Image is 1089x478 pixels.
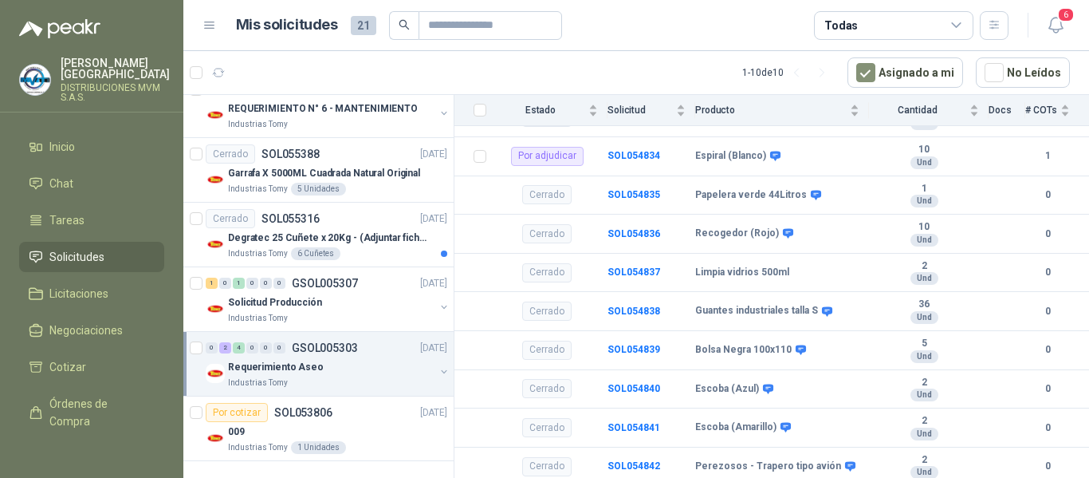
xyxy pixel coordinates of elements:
[206,170,225,189] img: Company Logo
[695,105,847,116] span: Producto
[49,175,73,192] span: Chat
[695,95,869,126] th: Producto
[695,460,841,473] b: Perezosos - Trapero tipo avión
[910,156,938,169] div: Und
[399,19,410,30] span: search
[869,298,979,311] b: 36
[910,234,938,247] div: Und
[695,383,759,396] b: Escoba (Azul)
[695,267,789,279] b: Limpia vidrios 500ml
[1025,381,1070,397] b: 0
[607,344,660,355] a: SOL054839
[1025,342,1070,358] b: 0
[206,80,450,131] a: 8 0 0 0 0 0 GSOL005433[DATE] Company LogoREQUERIMIENTO N° 6 - MANTENIMIENTOIndustrias Tomy
[291,183,346,196] div: 5 Unidades
[233,342,245,354] div: 4
[19,315,164,346] a: Negociaciones
[742,60,835,85] div: 1 - 10 de 10
[1025,265,1070,280] b: 0
[19,242,164,272] a: Solicitudes
[228,295,322,310] p: Solicitud Producción
[19,279,164,309] a: Licitaciones
[607,267,660,278] a: SOL054837
[219,342,231,354] div: 2
[910,195,938,207] div: Und
[522,379,572,398] div: Cerrado
[206,235,225,254] img: Company Logo
[869,338,979,350] b: 5
[695,344,792,357] b: Bolsa Negra 100x110
[522,302,572,321] div: Cerrado
[607,306,660,317] a: SOL054838
[1025,105,1057,116] span: # COTs
[292,84,358,95] p: GSOL005433
[607,422,660,433] a: SOL054841
[261,213,320,224] p: SOL055316
[49,138,75,156] span: Inicio
[228,231,427,246] p: Degratec 25 Cuñete x 20Kg - (Adjuntar ficha técnica)
[19,19,100,38] img: Logo peakr
[869,377,979,389] b: 2
[228,118,288,131] p: Industrias Tomy
[19,168,164,199] a: Chat
[206,299,225,318] img: Company Logo
[233,278,245,289] div: 1
[206,144,255,164] div: Cerrado
[910,311,938,324] div: Und
[219,278,231,289] div: 0
[607,150,660,161] a: SOL054834
[824,17,858,34] div: Todas
[607,95,695,126] th: Solicitud
[228,101,418,117] p: REQUERIMIENTO N° 6 - MANTENIMIENTO
[228,425,245,440] p: 009
[496,95,607,126] th: Estado
[910,350,938,363] div: Und
[49,395,149,430] span: Órdenes de Compra
[291,441,346,454] div: 1 Unidades
[607,189,660,200] a: SOL054835
[260,342,272,354] div: 0
[869,144,979,156] b: 10
[273,278,285,289] div: 0
[206,429,225,448] img: Company Logo
[206,342,218,354] div: 0
[1025,95,1089,126] th: # COTs
[869,105,966,116] span: Cantidad
[19,205,164,235] a: Tareas
[61,57,170,80] p: [PERSON_NAME] [GEOGRAPHIC_DATA]
[522,341,572,360] div: Cerrado
[49,211,85,229] span: Tareas
[695,227,779,240] b: Recogedor (Rojo)
[19,352,164,382] a: Cotizar
[1025,421,1070,436] b: 0
[1025,227,1070,242] b: 0
[420,276,447,291] p: [DATE]
[292,342,358,354] p: GSOL005303
[61,83,170,102] p: DISTRIBUCIONES MVM S.A.S.
[49,322,123,339] span: Negociaciones
[228,377,288,389] p: Industrias Tomy
[420,405,447,421] p: [DATE]
[261,148,320,160] p: SOL055388
[49,285,108,302] span: Licitaciones
[49,248,104,266] span: Solicitudes
[869,221,979,234] b: 10
[607,228,660,239] a: SOL054836
[183,138,454,203] a: CerradoSOL055388[DATE] Company LogoGarrafa X 5000ML Cuadrada Natural OriginalIndustrias Tomy5 Uni...
[869,260,979,273] b: 2
[607,460,660,472] a: SOL054842
[1025,188,1070,203] b: 0
[206,338,450,389] a: 0 2 4 0 0 0 GSOL005303[DATE] Company LogoRequerimiento AseoIndustrias Tomy
[206,364,225,383] img: Company Logo
[869,454,979,467] b: 2
[183,397,454,461] a: Por cotizarSOL053806[DATE] Company Logo009Industrias Tomy1 Unidades
[989,95,1025,126] th: Docs
[246,278,258,289] div: 0
[260,278,272,289] div: 0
